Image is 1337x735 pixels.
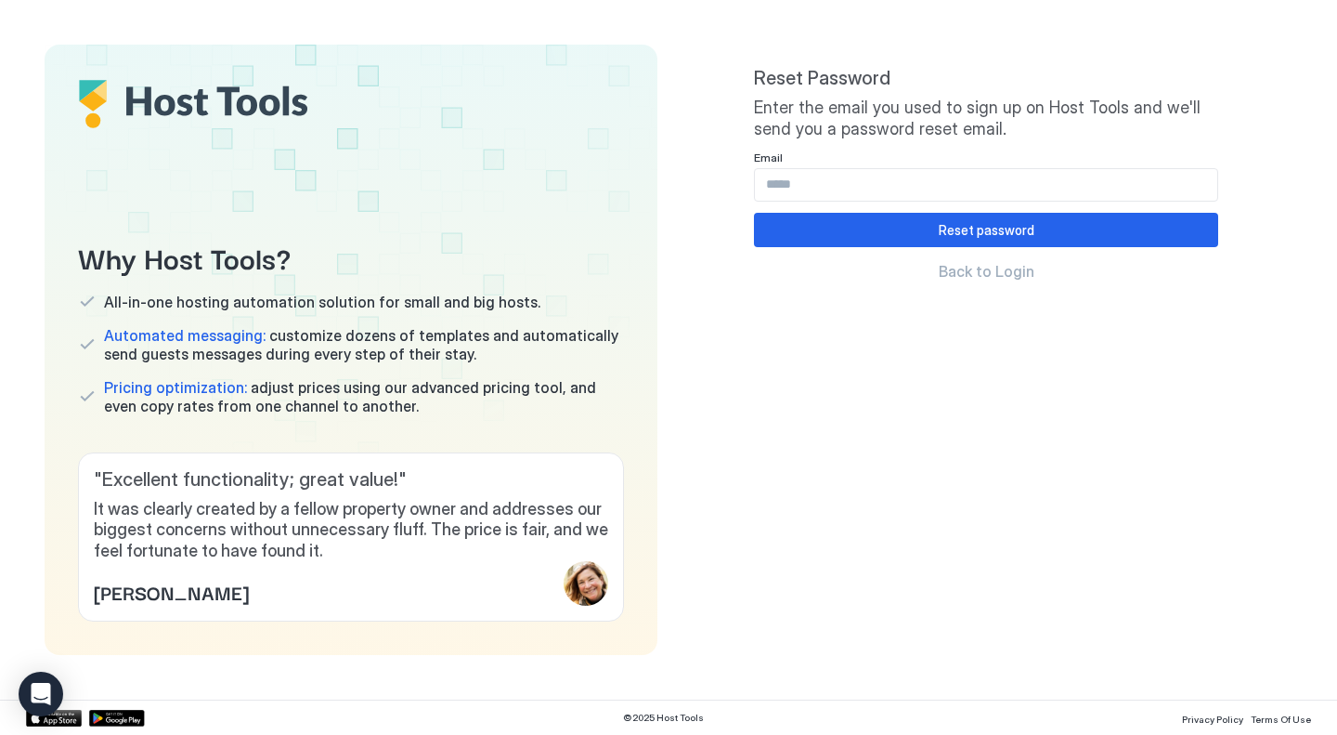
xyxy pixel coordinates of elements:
span: Automated messaging: [104,326,266,345]
button: Reset password [754,213,1218,247]
span: adjust prices using our advanced pricing tool, and even copy rates from one channel to another. [104,378,624,415]
span: [PERSON_NAME] [94,578,249,606]
input: Input Field [755,169,1217,201]
a: Terms Of Use [1251,708,1311,728]
span: Privacy Policy [1182,714,1243,725]
span: Reset Password [754,67,1218,90]
span: Pricing optimization: [104,378,247,397]
span: © 2025 Host Tools [623,712,704,724]
div: profile [564,561,608,606]
a: App Store [26,710,82,727]
span: All-in-one hosting automation solution for small and big hosts. [104,293,540,311]
span: Why Host Tools? [78,236,624,278]
span: It was clearly created by a fellow property owner and addresses our biggest concerns without unne... [94,499,608,562]
span: Terms Of Use [1251,714,1311,725]
span: Back to Login [939,262,1034,281]
a: Back to Login [754,262,1218,281]
span: Enter the email you used to sign up on Host Tools and we'll send you a password reset email. [754,98,1218,139]
span: " Excellent functionality; great value! " [94,468,608,492]
span: Email [754,151,783,164]
a: Privacy Policy [1182,708,1243,728]
span: customize dozens of templates and automatically send guests messages during every step of their s... [104,326,624,363]
div: Reset password [939,220,1034,240]
a: Google Play Store [89,710,145,727]
div: Open Intercom Messenger [19,672,63,716]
